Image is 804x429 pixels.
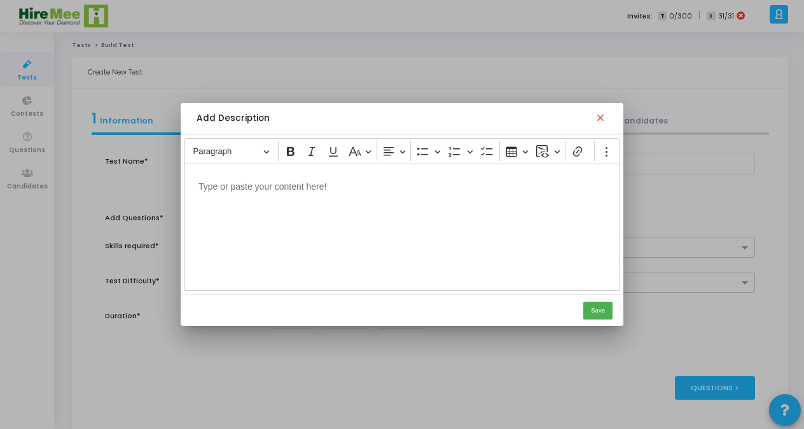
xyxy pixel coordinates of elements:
div: Editor editing area: main [184,164,620,291]
div: Editor toolbar [184,138,620,163]
button: Save [583,302,613,320]
mat-icon: close [595,112,607,125]
button: Paragraph [188,141,275,161]
span: Paragraph [193,144,260,159]
h5: Add Description [197,113,270,124]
